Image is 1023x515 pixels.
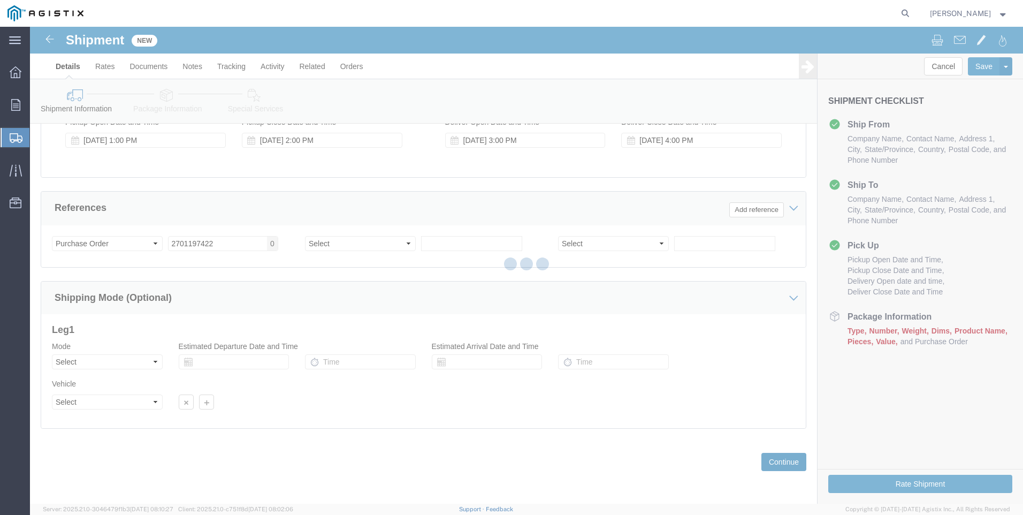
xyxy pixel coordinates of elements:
[248,506,293,512] span: [DATE] 08:02:06
[7,5,83,21] img: logo
[130,506,173,512] span: [DATE] 08:10:27
[929,7,1009,20] button: [PERSON_NAME]
[43,506,173,512] span: Server: 2025.21.0-3046479f1b3
[178,506,293,512] span: Client: 2025.21.0-c751f8d
[486,506,513,512] a: Feedback
[845,505,1010,514] span: Copyright © [DATE]-[DATE] Agistix Inc., All Rights Reserved
[930,7,991,19] span: Brian Ramirez
[459,506,486,512] a: Support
